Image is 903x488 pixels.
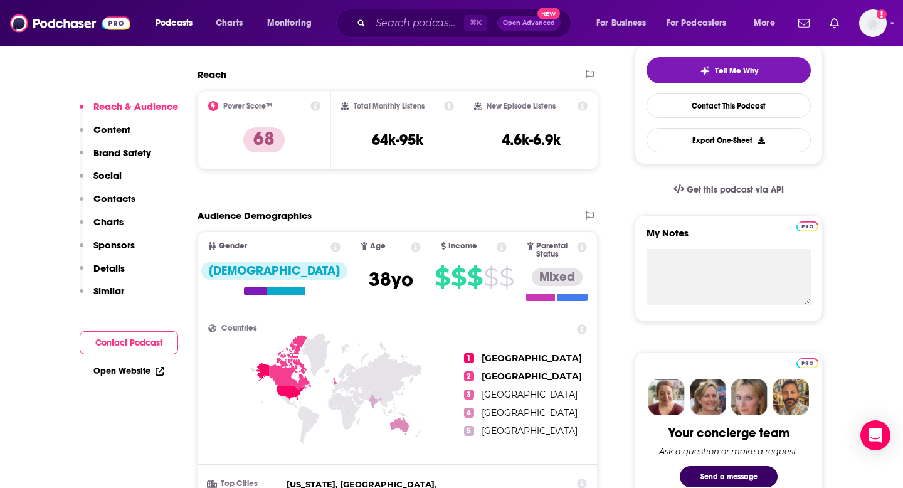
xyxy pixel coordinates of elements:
[773,379,809,415] img: Jon Profile
[690,379,726,415] img: Barbara Profile
[267,14,312,32] span: Monitoring
[219,242,247,250] span: Gender
[482,407,578,418] span: [GEOGRAPHIC_DATA]
[745,13,791,33] button: open menu
[348,9,583,38] div: Search podcasts, credits, & more...
[659,446,798,456] div: Ask a question or make a request.
[825,13,844,34] a: Show notifications dropdown
[796,358,818,368] img: Podchaser Pro
[537,8,560,19] span: New
[93,285,124,297] p: Similar
[464,371,474,381] span: 2
[93,147,151,159] p: Brand Safety
[464,353,474,363] span: 1
[80,262,125,285] button: Details
[731,379,768,415] img: Jules Profile
[648,379,685,415] img: Sydney Profile
[658,13,745,33] button: open menu
[860,420,890,450] div: Open Intercom Messenger
[216,14,243,32] span: Charts
[877,9,887,19] svg: Add a profile image
[451,267,466,287] span: $
[80,124,130,147] button: Content
[667,14,727,32] span: For Podcasters
[448,242,477,250] span: Income
[464,390,474,400] span: 3
[647,128,811,152] button: Export One-Sheet
[715,66,758,76] span: Tell Me Why
[796,356,818,368] a: Pro website
[80,100,178,124] button: Reach & Audience
[221,324,257,332] span: Countries
[532,268,583,286] div: Mixed
[483,267,498,287] span: $
[10,11,130,35] img: Podchaser - Follow, Share and Rate Podcasts
[198,68,226,80] h2: Reach
[647,227,811,249] label: My Notes
[503,20,555,26] span: Open Advanced
[482,371,582,382] span: [GEOGRAPHIC_DATA]
[223,102,272,110] h2: Power Score™
[482,353,582,364] span: [GEOGRAPHIC_DATA]
[796,220,818,231] a: Pro website
[369,267,413,292] span: 38 yo
[464,426,474,436] span: 5
[147,13,209,33] button: open menu
[796,221,818,231] img: Podchaser Pro
[499,267,514,287] span: $
[793,13,815,34] a: Show notifications dropdown
[93,239,135,251] p: Sponsors
[371,13,464,33] input: Search podcasts, credits, & more...
[502,130,561,149] h3: 4.6k-6.9k
[243,127,285,152] p: 68
[536,242,575,258] span: Parental Status
[93,193,135,204] p: Contacts
[198,210,312,221] h2: Audience Demographics
[258,13,328,33] button: open menu
[754,14,775,32] span: More
[93,262,125,274] p: Details
[93,169,122,181] p: Social
[208,13,250,33] a: Charts
[80,285,124,308] button: Similar
[93,124,130,135] p: Content
[859,9,887,37] img: User Profile
[93,100,178,112] p: Reach & Audience
[80,216,124,239] button: Charts
[668,425,789,441] div: Your concierge team
[663,174,794,205] a: Get this podcast via API
[435,267,450,287] span: $
[80,331,178,354] button: Contact Podcast
[482,425,578,437] span: [GEOGRAPHIC_DATA]
[93,366,164,376] a: Open Website
[372,130,423,149] h3: 64k-95k
[647,93,811,118] a: Contact This Podcast
[588,13,662,33] button: open menu
[497,16,561,31] button: Open AdvancedNew
[680,466,778,487] button: Send a message
[370,242,386,250] span: Age
[354,102,425,110] h2: Total Monthly Listens
[464,15,487,31] span: ⌘ K
[156,14,193,32] span: Podcasts
[464,408,474,418] span: 4
[80,193,135,216] button: Contacts
[859,9,887,37] button: Show profile menu
[487,102,556,110] h2: New Episode Listens
[208,480,282,488] h3: Top Cities
[201,262,347,280] div: [DEMOGRAPHIC_DATA]
[467,267,482,287] span: $
[700,66,710,76] img: tell me why sparkle
[80,147,151,170] button: Brand Safety
[859,9,887,37] span: Logged in as abirchfield
[80,169,122,193] button: Social
[80,239,135,262] button: Sponsors
[93,216,124,228] p: Charts
[482,389,578,400] span: [GEOGRAPHIC_DATA]
[596,14,646,32] span: For Business
[647,57,811,83] button: tell me why sparkleTell Me Why
[687,184,784,195] span: Get this podcast via API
